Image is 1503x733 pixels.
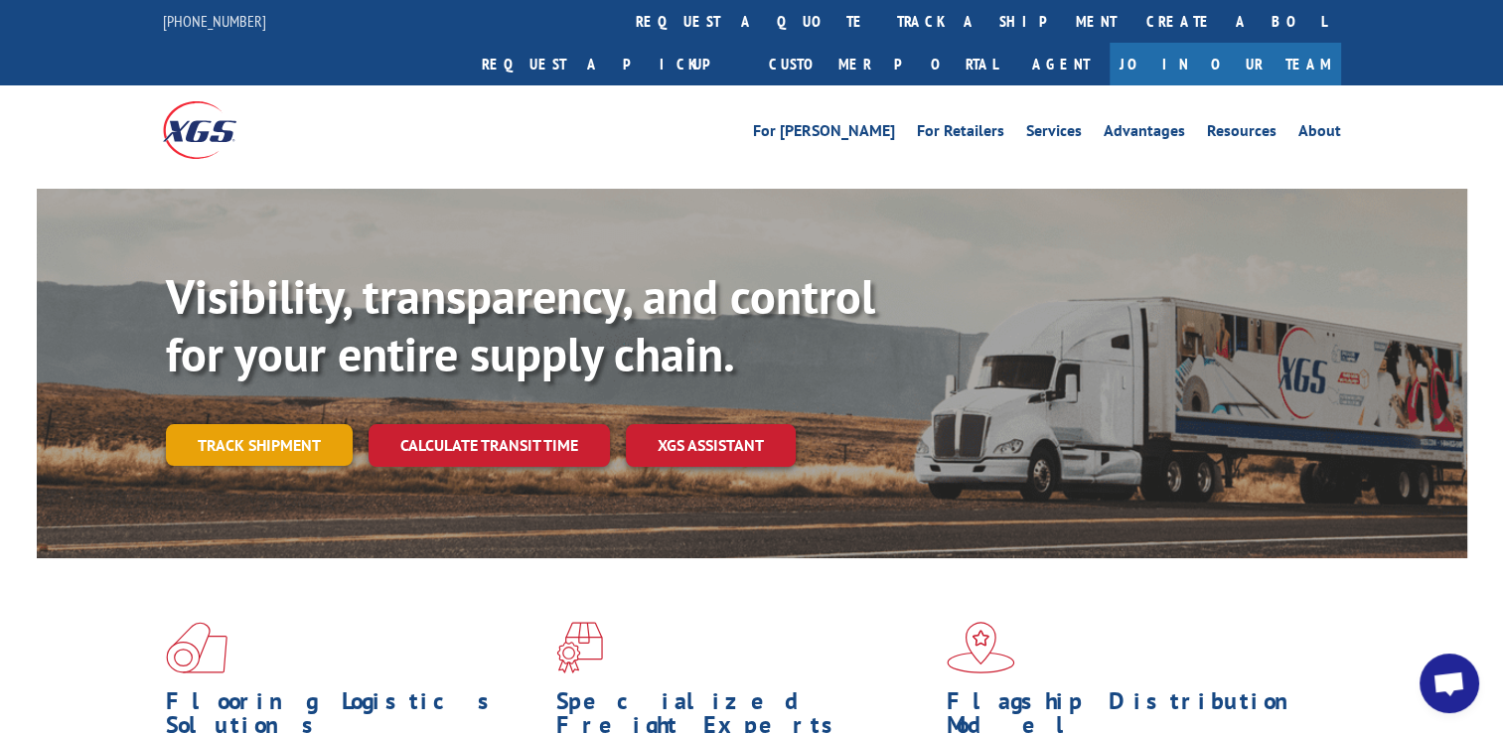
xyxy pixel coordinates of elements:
img: xgs-icon-focused-on-flooring-red [556,622,603,673]
a: About [1298,123,1341,145]
a: Track shipment [166,424,353,466]
a: Resources [1207,123,1277,145]
a: Services [1026,123,1082,145]
a: Request a pickup [467,43,754,85]
a: Join Our Team [1110,43,1341,85]
a: XGS ASSISTANT [626,424,796,467]
a: Agent [1012,43,1110,85]
a: [PHONE_NUMBER] [163,11,266,31]
img: xgs-icon-total-supply-chain-intelligence-red [166,622,227,673]
img: xgs-icon-flagship-distribution-model-red [947,622,1015,673]
b: Visibility, transparency, and control for your entire supply chain. [166,265,875,384]
a: Calculate transit time [369,424,610,467]
a: For Retailers [917,123,1004,145]
a: For [PERSON_NAME] [753,123,895,145]
a: Customer Portal [754,43,1012,85]
div: Open chat [1420,654,1479,713]
a: Advantages [1104,123,1185,145]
